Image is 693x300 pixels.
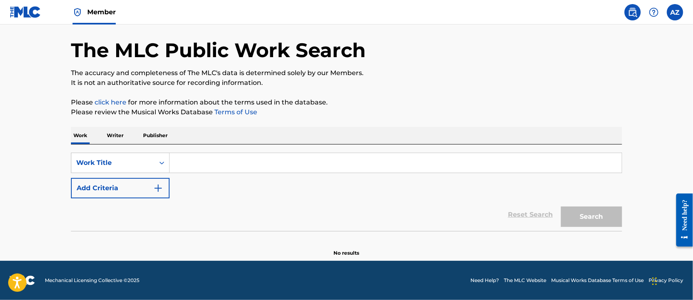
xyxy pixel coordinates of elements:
[667,4,683,20] div: User Menu
[649,7,659,17] img: help
[334,240,360,257] p: No results
[10,276,35,285] img: logo
[71,153,622,231] form: Search Form
[71,127,90,144] p: Work
[504,277,546,284] a: The MLC Website
[71,68,622,78] p: The accuracy and completeness of The MLC's data is determined solely by our Members.
[646,4,662,20] div: Help
[652,269,657,293] div: Drag
[213,108,257,116] a: Terms of Use
[649,277,683,284] a: Privacy Policy
[650,261,691,300] iframe: Chat Widget
[104,127,126,144] p: Writer
[551,277,644,284] a: Musical Works Database Terms of Use
[141,127,170,144] p: Publisher
[10,6,41,18] img: MLC Logo
[625,4,641,20] a: Public Search
[470,277,499,284] a: Need Help?
[153,183,163,193] img: 9d2ae6d4665cec9f34b9.svg
[87,7,116,17] span: Member
[670,187,693,253] iframe: Resource Center
[71,178,170,198] button: Add Criteria
[45,277,139,284] span: Mechanical Licensing Collective © 2025
[71,98,622,107] p: Please for more information about the terms used in the database.
[73,7,82,17] img: Top Rightsholder
[71,78,622,88] p: It is not an authoritative source for recording information.
[76,158,150,168] div: Work Title
[95,98,126,106] a: click here
[628,7,638,17] img: search
[71,38,366,62] h1: The MLC Public Work Search
[71,107,622,117] p: Please review the Musical Works Database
